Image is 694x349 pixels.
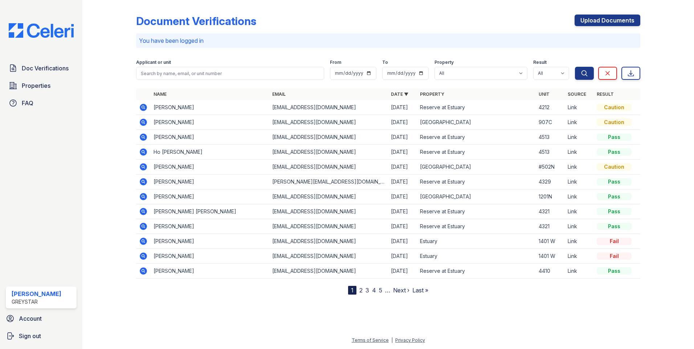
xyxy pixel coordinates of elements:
[565,234,594,249] td: Link
[597,252,632,260] div: Fail
[536,249,565,264] td: 1401 W
[536,160,565,174] td: #502N
[3,23,79,38] img: CE_Logo_Blue-a8612792a0a2168367f1c8372b55b34899dd931a85d93a1a3d3e32e68fde9ad4.png
[536,145,565,160] td: 4513
[6,96,77,110] a: FAQ
[269,249,388,264] td: [EMAIL_ADDRESS][DOMAIN_NAME]
[352,337,389,343] a: Terms of Service
[269,160,388,174] td: [EMAIL_ADDRESS][DOMAIN_NAME]
[269,100,388,115] td: [EMAIL_ADDRESS][DOMAIN_NAME]
[417,264,536,279] td: Reserve at Estuary
[597,91,614,97] a: Result
[417,249,536,264] td: Estuary
[388,219,417,234] td: [DATE]
[568,91,586,97] a: Source
[417,174,536,189] td: Reserve at Estuary
[597,148,632,156] div: Pass
[3,311,79,326] a: Account
[269,145,388,160] td: [EMAIL_ADDRESS][DOMAIN_NAME]
[533,59,547,65] label: Result
[536,234,565,249] td: 1401 W
[536,174,565,189] td: 4329
[395,337,425,343] a: Privacy Policy
[417,189,536,204] td: [GEOGRAPHIC_DATA]
[154,91,167,97] a: Name
[12,298,61,305] div: Greystar
[536,100,565,115] td: 4212
[151,174,269,189] td: [PERSON_NAME]
[269,130,388,145] td: [EMAIL_ADDRESS][DOMAIN_NAME]
[391,337,393,343] div: |
[536,115,565,130] td: 907C
[151,234,269,249] td: [PERSON_NAME]
[3,329,79,343] a: Sign out
[136,67,324,80] input: Search by name, email, or unit number
[565,219,594,234] td: Link
[536,264,565,279] td: 4410
[388,174,417,189] td: [DATE]
[597,134,632,141] div: Pass
[269,204,388,219] td: [EMAIL_ADDRESS][DOMAIN_NAME]
[19,332,41,340] span: Sign out
[417,204,536,219] td: Reserve at Estuary
[269,219,388,234] td: [EMAIL_ADDRESS][DOMAIN_NAME]
[6,78,77,93] a: Properties
[136,59,171,65] label: Applicant or unit
[151,204,269,219] td: [PERSON_NAME] [PERSON_NAME]
[388,145,417,160] td: [DATE]
[597,267,632,275] div: Pass
[417,100,536,115] td: Reserve at Estuary
[269,264,388,279] td: [EMAIL_ADDRESS][DOMAIN_NAME]
[597,104,632,111] div: Caution
[388,115,417,130] td: [DATE]
[12,290,61,298] div: [PERSON_NAME]
[388,160,417,174] td: [DATE]
[565,174,594,189] td: Link
[575,15,640,26] a: Upload Documents
[391,91,408,97] a: Date ▼
[417,130,536,145] td: Reserve at Estuary
[597,178,632,185] div: Pass
[565,249,594,264] td: Link
[597,208,632,215] div: Pass
[565,100,594,115] td: Link
[536,130,565,145] td: 4513
[272,91,286,97] a: Email
[151,264,269,279] td: [PERSON_NAME]
[388,234,417,249] td: [DATE]
[330,59,341,65] label: From
[151,130,269,145] td: [PERSON_NAME]
[536,219,565,234] td: 4321
[19,314,42,323] span: Account
[388,204,417,219] td: [DATE]
[434,59,454,65] label: Property
[393,287,409,294] a: Next ›
[151,249,269,264] td: [PERSON_NAME]
[151,219,269,234] td: [PERSON_NAME]
[151,160,269,174] td: [PERSON_NAME]
[597,238,632,245] div: Fail
[379,287,382,294] a: 5
[417,115,536,130] td: [GEOGRAPHIC_DATA]
[136,15,256,28] div: Document Verifications
[22,99,33,107] span: FAQ
[565,204,594,219] td: Link
[385,286,390,295] span: …
[597,163,632,171] div: Caution
[388,249,417,264] td: [DATE]
[565,189,594,204] td: Link
[269,189,388,204] td: [EMAIL_ADDRESS][DOMAIN_NAME]
[366,287,369,294] a: 3
[269,174,388,189] td: [PERSON_NAME][EMAIL_ADDRESS][DOMAIN_NAME]
[565,160,594,174] td: Link
[139,36,637,45] p: You have been logged in
[597,223,632,230] div: Pass
[388,189,417,204] td: [DATE]
[372,287,376,294] a: 4
[565,130,594,145] td: Link
[417,234,536,249] td: Estuary
[565,115,594,130] td: Link
[269,115,388,130] td: [EMAIL_ADDRESS][DOMAIN_NAME]
[539,91,550,97] a: Unit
